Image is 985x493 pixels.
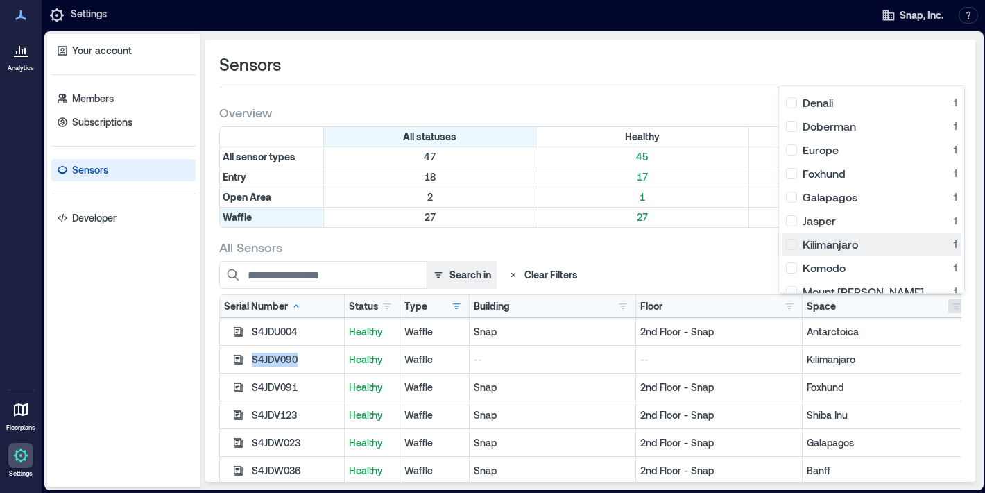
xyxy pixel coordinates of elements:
p: 2nd Floor - Snap [640,436,798,450]
a: Sensors [51,159,196,181]
p: Your account [72,44,132,58]
span: Overview [219,104,272,121]
p: Healthy [349,408,395,422]
p: 2nd Floor - Snap [640,408,798,422]
div: All sensor types [220,147,324,167]
p: Galapagos [807,436,965,450]
p: Snap [474,325,631,339]
p: Healthy [349,381,395,394]
span: Snap, Inc. [900,8,943,22]
p: Sensors [72,163,108,177]
div: S4JDV091 [252,381,340,394]
div: S4JDV123 [252,408,340,422]
div: Space [807,299,836,313]
a: Floorplans [2,393,40,436]
p: Foxhund [807,381,965,394]
p: 1 [930,285,957,299]
div: Filter by Type: Entry & Status: Healthy [536,167,748,187]
div: S4JDU004 [252,325,340,339]
div: Filter by Status: Offline [749,127,961,147]
p: 2nd Floor - Snap [640,325,798,339]
p: 27 [539,210,745,224]
a: Subscriptions [51,111,196,133]
p: Members [72,92,114,106]
p: 2 [327,190,533,204]
a: Your account [51,40,196,62]
div: All statuses [324,127,536,147]
p: Snap [474,381,631,394]
p: Developer [72,211,117,225]
p: Healthy [349,353,395,367]
div: Status [349,299,379,313]
p: Shiba Inu [807,408,965,422]
p: 1 [539,190,745,204]
p: Snap [474,436,631,450]
p: Antarctoica [807,325,965,339]
div: Waffle [404,353,465,367]
p: Healthy [349,325,395,339]
span: Sensors [219,53,281,76]
p: 1 [752,170,958,184]
div: Serial Number [224,299,302,313]
button: Snap, Inc. [877,4,948,26]
button: Search in [427,261,497,289]
div: Filter by Type: Waffle & Status: Offline (0 sensors) [749,208,961,227]
p: 2nd Floor - Snap [640,381,798,394]
div: Floor [640,299,662,313]
div: S4JDV090 [252,353,340,367]
div: Filter by Type: Open Area [220,187,324,207]
p: Kilimanjaro [807,353,965,367]
p: Banff [807,464,965,478]
div: Waffle [404,436,465,450]
p: Snap [474,464,631,478]
div: Waffle [404,325,465,339]
p: Healthy [349,464,395,478]
button: Clear Filters [502,261,583,289]
p: 18 [327,170,533,184]
p: -- [474,353,631,367]
a: Settings [4,439,37,482]
div: Filter by Status: Healthy [536,127,748,147]
p: 27 [327,210,533,224]
div: Filter by Type: Entry & Status: Offline [749,167,961,187]
p: 17 [539,170,745,184]
p: Subscriptions [72,115,132,129]
p: Snap [474,408,631,422]
a: Members [51,87,196,110]
p: 47 [327,150,533,164]
div: Type [404,299,427,313]
p: Settings [9,469,33,478]
div: Building [474,299,510,313]
p: 1 [752,190,958,204]
p: 45 [539,150,745,164]
p: Healthy [349,436,395,450]
p: 2nd Floor - Snap [640,464,798,478]
div: Waffle [404,381,465,394]
p: Floorplans [6,424,35,432]
div: Filter by Type: Open Area & Status: Healthy [536,187,748,207]
p: -- [640,353,798,367]
div: Waffle [404,464,465,478]
div: Filter by Type: Open Area & Status: Offline [749,187,961,207]
p: 0 [752,210,958,224]
a: Developer [51,207,196,229]
div: S4JDW036 [252,464,340,478]
a: Analytics [3,33,38,76]
p: Analytics [8,64,34,72]
div: Filter by Type: Entry [220,167,324,187]
p: 2 [752,150,958,164]
div: Waffle [404,408,465,422]
span: All Sensors [219,239,282,256]
div: S4JDW023 [252,436,340,450]
p: Settings [71,7,107,24]
div: Filter by Type: Waffle (active - click to clear) [220,208,324,227]
div: Filter by Type: Waffle & Status: Healthy [536,208,748,227]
